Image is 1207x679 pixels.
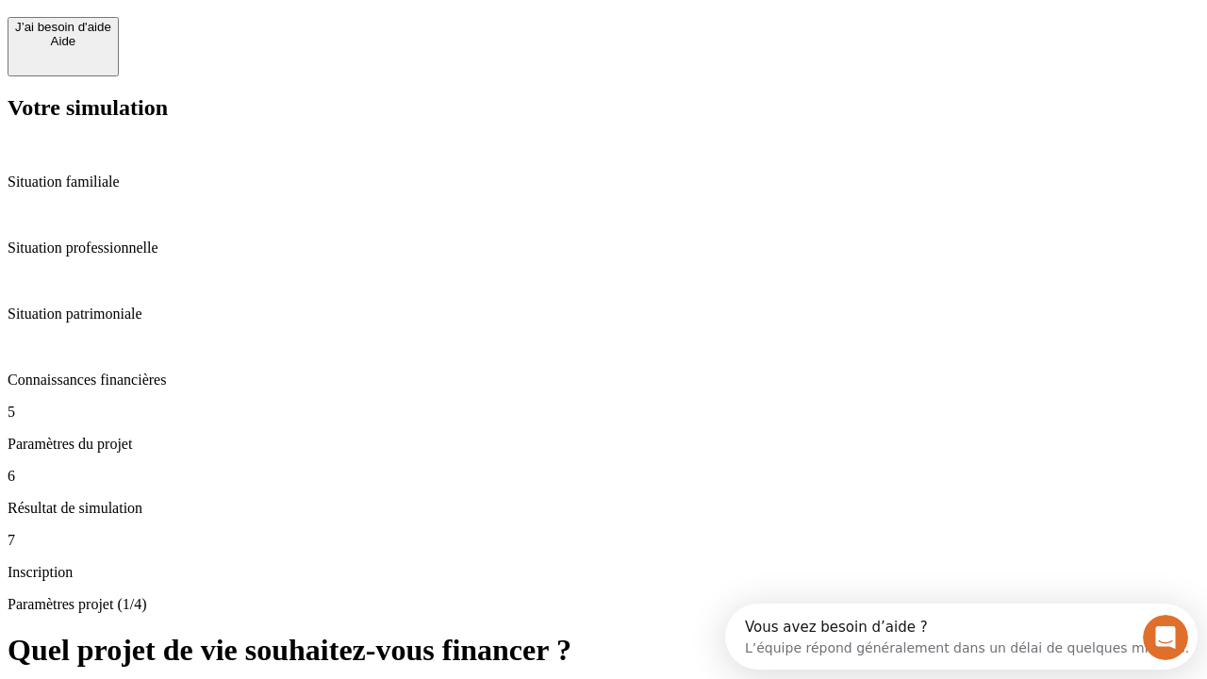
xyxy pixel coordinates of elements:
[8,8,520,59] div: Ouvrir le Messenger Intercom
[8,95,1199,121] h2: Votre simulation
[8,306,1199,323] p: Situation patrimoniale
[20,16,464,31] div: Vous avez besoin d’aide ?
[8,372,1199,389] p: Connaissances financières
[8,564,1199,581] p: Inscription
[20,31,464,51] div: L’équipe répond généralement dans un délai de quelques minutes.
[8,436,1199,453] p: Paramètres du projet
[8,500,1199,517] p: Résultat de simulation
[8,468,1199,485] p: 6
[1143,615,1188,660] iframe: Intercom live chat
[725,604,1198,670] iframe: Intercom live chat discovery launcher
[8,240,1199,257] p: Situation professionnelle
[8,404,1199,421] p: 5
[15,20,111,34] div: J’ai besoin d'aide
[8,596,1199,613] p: Paramètres projet (1/4)
[15,34,111,48] div: Aide
[8,633,1199,668] h1: Quel projet de vie souhaitez-vous financer ?
[8,174,1199,190] p: Situation familiale
[8,532,1199,549] p: 7
[8,17,119,76] button: J’ai besoin d'aideAide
